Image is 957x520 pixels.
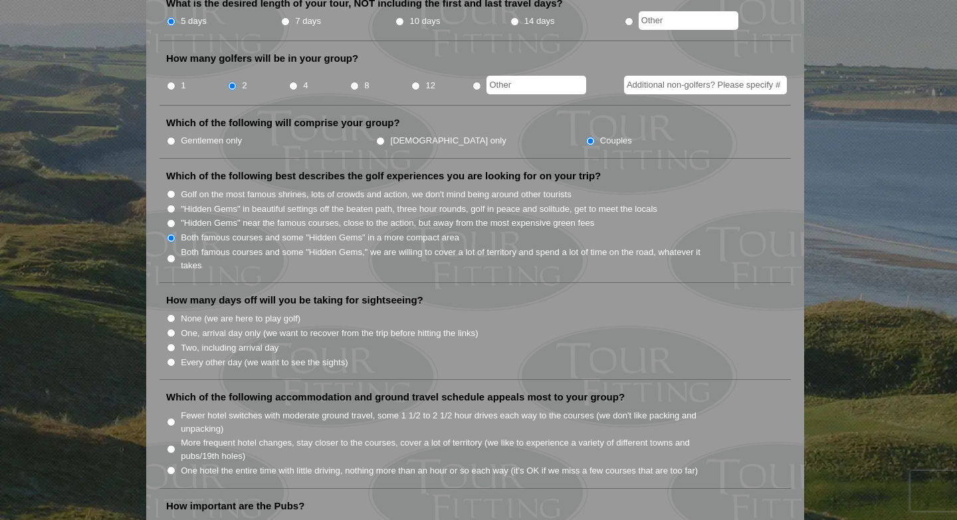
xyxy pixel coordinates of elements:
[524,15,555,28] label: 14 days
[181,188,572,201] label: Golf on the most famous shrines, lots of crowds and action, we don't mind being around other tour...
[181,15,207,28] label: 5 days
[166,390,625,404] label: Which of the following accommodation and ground travel schedule appeals most to your group?
[181,246,715,272] label: Both famous courses and some "Hidden Gems," we are willing to cover a lot of territory and spend ...
[166,294,423,307] label: How many days off will you be taking for sightseeing?
[166,116,400,130] label: Which of the following will comprise your group?
[639,11,738,30] input: Other
[181,327,478,340] label: One, arrival day only (we want to recover from the trip before hitting the links)
[364,79,369,92] label: 8
[181,217,594,230] label: "Hidden Gems" near the famous courses, close to the action, but away from the most expensive gree...
[181,356,348,369] label: Every other day (we want to see the sights)
[166,169,601,183] label: Which of the following best describes the golf experiences you are looking for on your trip?
[600,134,632,147] label: Couples
[303,79,308,92] label: 4
[181,231,459,244] label: Both famous courses and some "Hidden Gems" in a more compact area
[295,15,321,28] label: 7 days
[410,15,441,28] label: 10 days
[391,134,506,147] label: [DEMOGRAPHIC_DATA] only
[181,134,242,147] label: Gentlemen only
[242,79,247,92] label: 2
[181,464,698,477] label: One hotel the entire time with little driving, nothing more than an hour or so each way (it’s OK ...
[486,76,586,94] input: Other
[181,203,657,216] label: "Hidden Gems" in beautiful settings off the beaten path, three hour rounds, golf in peace and sol...
[181,436,715,462] label: More frequent hotel changes, stay closer to the courses, cover a lot of territory (we like to exp...
[181,79,185,92] label: 1
[181,312,300,325] label: None (we are here to play golf)
[166,52,358,65] label: How many golfers will be in your group?
[624,76,787,94] input: Additional non-golfers? Please specify #
[425,79,435,92] label: 12
[181,341,278,355] label: Two, including arrival day
[166,499,304,513] label: How important are the Pubs?
[181,409,715,435] label: Fewer hotel switches with moderate ground travel, some 1 1/2 to 2 1/2 hour drives each way to the...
